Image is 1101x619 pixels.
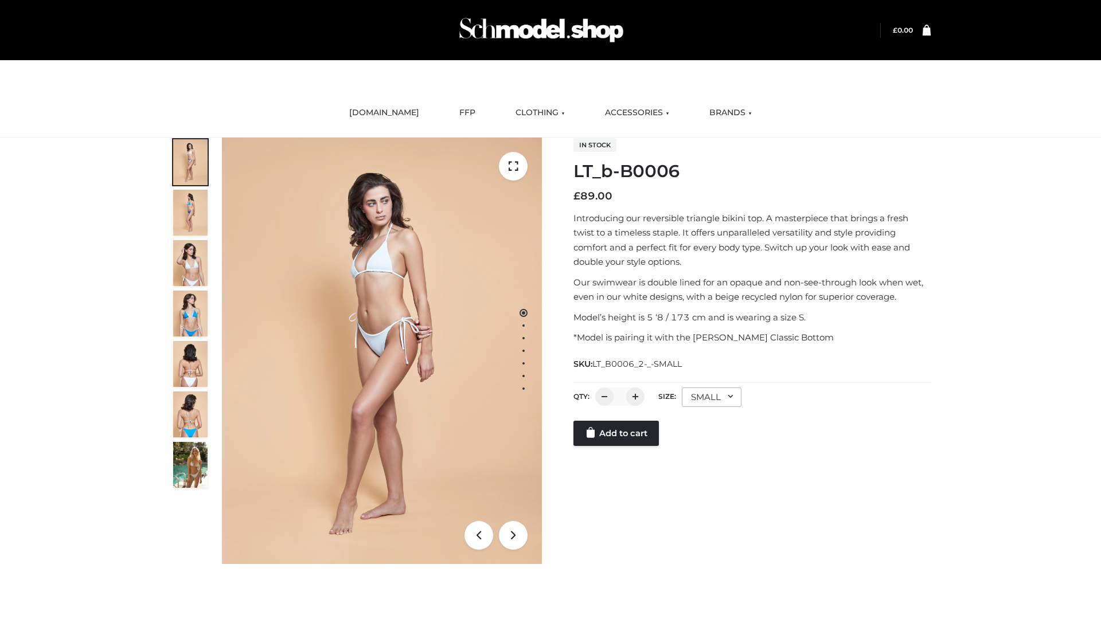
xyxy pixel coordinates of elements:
div: SMALL [682,387,741,407]
img: ArielClassicBikiniTop_CloudNine_AzureSky_OW114ECO_3-scaled.jpg [173,240,208,286]
img: ArielClassicBikiniTop_CloudNine_AzureSky_OW114ECO_4-scaled.jpg [173,291,208,336]
bdi: 0.00 [893,26,913,34]
img: Schmodel Admin 964 [455,7,627,53]
a: ACCESSORIES [596,100,678,126]
a: £0.00 [893,26,913,34]
p: Model’s height is 5 ‘8 / 173 cm and is wearing a size S. [573,310,931,325]
span: £ [573,190,580,202]
img: ArielClassicBikiniTop_CloudNine_AzureSky_OW114ECO_2-scaled.jpg [173,190,208,236]
h1: LT_b-B0006 [573,161,931,182]
span: SKU: [573,357,683,371]
p: *Model is pairing it with the [PERSON_NAME] Classic Bottom [573,330,931,345]
bdi: 89.00 [573,190,612,202]
span: LT_B0006_2-_-SMALL [592,359,682,369]
p: Introducing our reversible triangle bikini top. A masterpiece that brings a fresh twist to a time... [573,211,931,269]
a: CLOTHING [507,100,573,126]
span: In stock [573,138,616,152]
img: ArielClassicBikiniTop_CloudNine_AzureSky_OW114ECO_8-scaled.jpg [173,391,208,437]
label: QTY: [573,392,589,401]
span: £ [893,26,897,34]
img: ArielClassicBikiniTop_CloudNine_AzureSky_OW114ECO_1 [222,138,542,564]
img: ArielClassicBikiniTop_CloudNine_AzureSky_OW114ECO_7-scaled.jpg [173,341,208,387]
a: [DOMAIN_NAME] [341,100,428,126]
label: Size: [658,392,676,401]
a: BRANDS [701,100,760,126]
img: Arieltop_CloudNine_AzureSky2.jpg [173,442,208,488]
p: Our swimwear is double lined for an opaque and non-see-through look when wet, even in our white d... [573,275,931,304]
a: Add to cart [573,421,659,446]
img: ArielClassicBikiniTop_CloudNine_AzureSky_OW114ECO_1-scaled.jpg [173,139,208,185]
a: FFP [451,100,484,126]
